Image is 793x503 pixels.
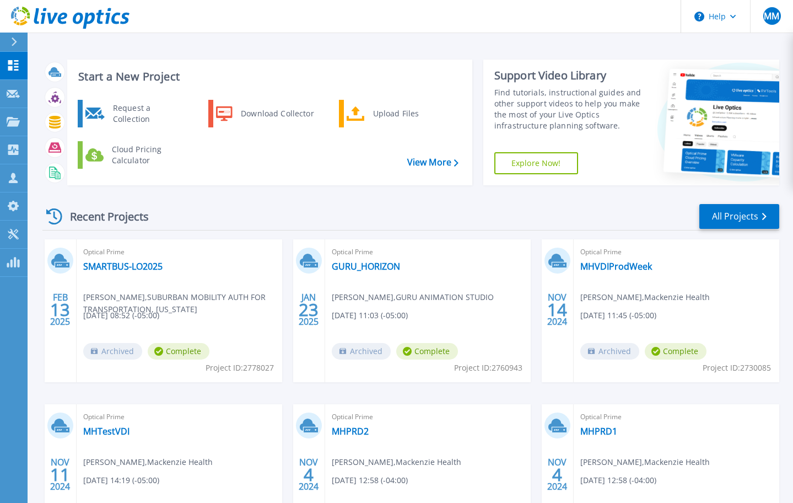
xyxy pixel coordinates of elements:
[454,362,522,374] span: Project ID: 2760943
[299,305,319,314] span: 23
[703,362,771,374] span: Project ID: 2730085
[368,103,449,125] div: Upload Files
[547,454,568,495] div: NOV 2024
[208,100,321,127] a: Download Collector
[332,343,391,360] span: Archived
[580,343,639,360] span: Archived
[83,291,282,315] span: [PERSON_NAME] , SUBURBAN MOBILITY AUTH FOR TRANSPORTATION, [US_STATE]
[148,343,209,360] span: Complete
[547,305,567,314] span: 14
[107,103,188,125] div: Request a Collection
[50,305,70,314] span: 13
[580,246,773,258] span: Optical Prime
[332,261,400,272] a: GURU_HORIZON
[339,100,452,127] a: Upload Files
[50,470,70,479] span: 11
[645,343,706,360] span: Complete
[78,141,191,169] a: Cloud Pricing Calculator
[494,68,642,83] div: Support Video Library
[42,203,164,230] div: Recent Projects
[580,456,710,468] span: [PERSON_NAME] , Mackenzie Health
[332,426,369,437] a: MHPRD2
[106,144,188,166] div: Cloud Pricing Calculator
[83,261,163,272] a: SMARTBUS-LO2025
[78,71,458,83] h3: Start a New Project
[83,474,159,486] span: [DATE] 14:19 (-05:00)
[580,261,652,272] a: MHVDIProdWeek
[494,87,642,131] div: Find tutorials, instructional guides and other support videos to help you make the most of your L...
[50,290,71,330] div: FEB 2025
[580,291,710,303] span: [PERSON_NAME] , Mackenzie Health
[332,456,461,468] span: [PERSON_NAME] , Mackenzie Health
[83,456,213,468] span: [PERSON_NAME] , Mackenzie Health
[494,152,578,174] a: Explore Now!
[83,246,276,258] span: Optical Prime
[332,474,408,486] span: [DATE] 12:58 (-04:00)
[78,100,191,127] a: Request a Collection
[83,411,276,423] span: Optical Prime
[83,343,142,360] span: Archived
[699,204,779,229] a: All Projects
[332,411,524,423] span: Optical Prime
[304,470,314,479] span: 4
[407,157,458,168] a: View More
[298,454,319,495] div: NOV 2024
[206,362,274,374] span: Project ID: 2778027
[235,103,319,125] div: Download Collector
[547,290,568,330] div: NOV 2024
[83,309,159,322] span: [DATE] 08:52 (-05:00)
[332,309,408,322] span: [DATE] 11:03 (-05:00)
[50,454,71,495] div: NOV 2024
[764,12,779,20] span: MM
[552,470,562,479] span: 4
[83,426,130,437] a: MHTestVDI
[396,343,458,360] span: Complete
[298,290,319,330] div: JAN 2025
[580,309,656,322] span: [DATE] 11:45 (-05:00)
[580,411,773,423] span: Optical Prime
[580,474,656,486] span: [DATE] 12:58 (-04:00)
[580,426,617,437] a: MHPRD1
[332,246,524,258] span: Optical Prime
[332,291,494,303] span: [PERSON_NAME] , GURU ANIMATION STUDIO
